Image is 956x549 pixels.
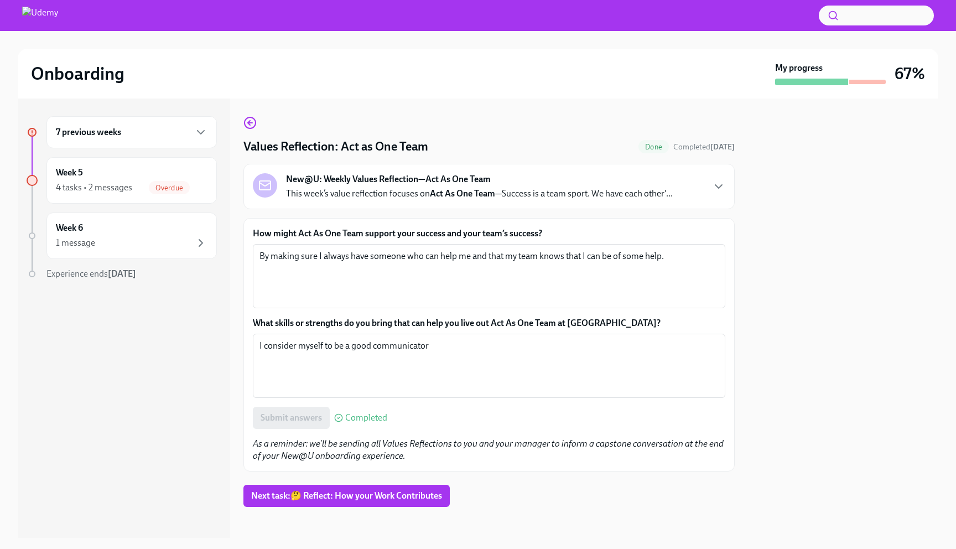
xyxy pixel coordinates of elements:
span: Overdue [149,184,190,192]
label: What skills or strengths do you bring that can help you live out Act As One Team at [GEOGRAPHIC_D... [253,317,725,329]
a: Week 61 message [27,213,217,259]
button: Next task:🤔 Reflect: How your Work Contributes [243,485,450,507]
span: Next task : 🤔 Reflect: How your Work Contributes [251,490,442,501]
span: Experience ends [46,268,136,279]
strong: [DATE] [108,268,136,279]
img: Udemy [22,7,58,24]
h6: Week 5 [56,167,83,179]
div: 4 tasks • 2 messages [56,182,132,194]
em: As a reminder: we'll be sending all Values Reflections to you and your manager to inform a capsto... [253,438,724,461]
span: October 10th, 2025 10:34 [673,142,735,152]
strong: My progress [775,62,823,74]
h2: Onboarding [31,63,124,85]
strong: [DATE] [710,142,735,152]
h6: 7 previous weeks [56,126,121,138]
span: Done [638,143,669,151]
strong: New@U: Weekly Values Reflection—Act As One Team [286,173,491,185]
span: Completed [673,142,735,152]
strong: Act As One Team [430,188,495,199]
h4: Values Reflection: Act as One Team [243,138,428,155]
a: Week 54 tasks • 2 messagesOverdue [27,157,217,204]
h6: Week 6 [56,222,83,234]
h3: 67% [895,64,925,84]
div: 1 message [56,237,95,249]
textarea: I consider myself to be a good communicator [259,339,719,392]
div: 7 previous weeks [46,116,217,148]
span: Completed [345,413,387,422]
p: This week’s value reflection focuses on —Success is a team sport. We have each other'... [286,188,673,200]
label: How might Act As One Team support your success and your team’s success? [253,227,725,240]
textarea: By making sure I always have someone who can help me and that my team knows that I can be of some... [259,250,719,303]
